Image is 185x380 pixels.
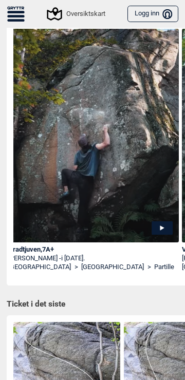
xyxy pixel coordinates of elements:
[147,263,151,272] span: >
[8,29,179,255] img: Marcello pa Gradtjuven
[75,263,78,272] span: >
[48,8,105,20] div: Oversiktskart
[127,6,178,23] button: Logg inn
[61,254,85,262] span: i [DATE].
[81,263,144,272] a: [GEOGRAPHIC_DATA]
[8,245,179,254] div: Gradtjuven , 7A+
[8,254,179,263] div: [PERSON_NAME] -
[7,299,178,310] h1: Ticket i det siste
[8,263,71,272] a: [GEOGRAPHIC_DATA]
[154,263,174,272] a: Partille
